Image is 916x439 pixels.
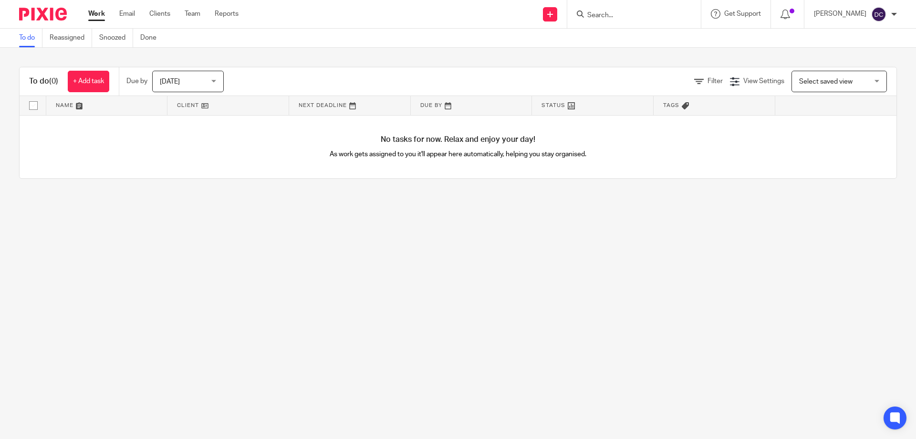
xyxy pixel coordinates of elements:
[19,29,42,47] a: To do
[708,78,723,85] span: Filter
[586,11,672,20] input: Search
[19,8,67,21] img: Pixie
[799,78,853,85] span: Select saved view
[50,29,92,47] a: Reassigned
[215,9,239,19] a: Reports
[99,29,133,47] a: Snoozed
[140,29,164,47] a: Done
[743,78,784,85] span: View Settings
[160,78,180,85] span: [DATE]
[49,77,58,85] span: (0)
[88,9,105,19] a: Work
[29,76,58,86] h1: To do
[119,9,135,19] a: Email
[20,135,896,145] h4: No tasks for now. Relax and enjoy your day!
[724,11,761,17] span: Get Support
[126,76,147,86] p: Due by
[239,150,677,159] p: As work gets assigned to you it'll appear here automatically, helping you stay organised.
[663,103,679,108] span: Tags
[814,9,866,19] p: [PERSON_NAME]
[149,9,170,19] a: Clients
[871,7,886,22] img: svg%3E
[185,9,200,19] a: Team
[68,71,109,92] a: + Add task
